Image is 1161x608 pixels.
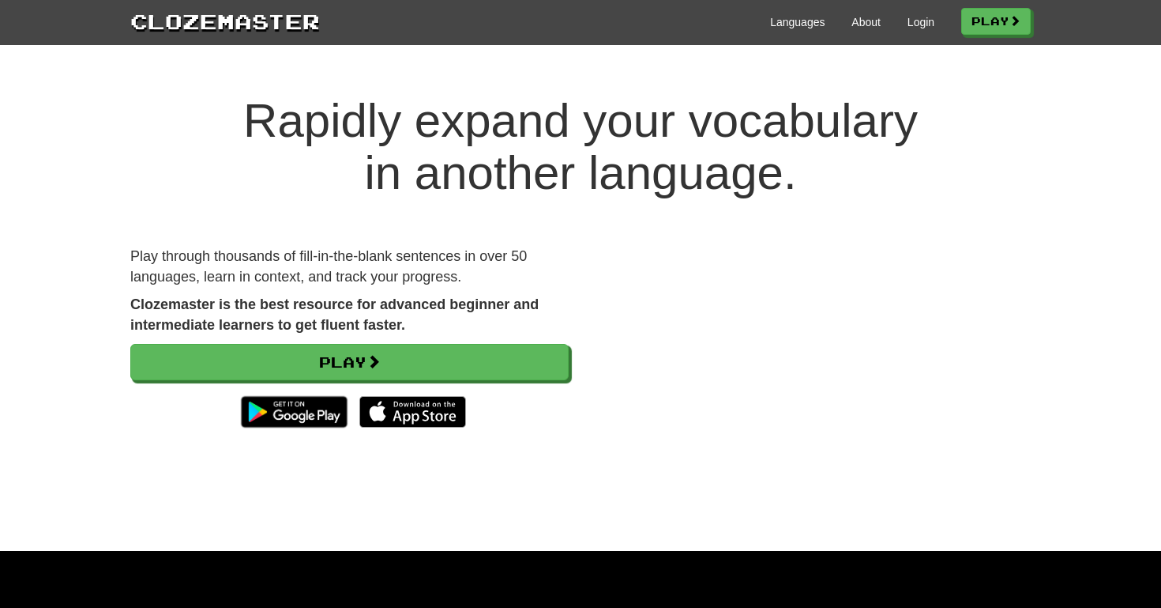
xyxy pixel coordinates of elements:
p: Play through thousands of fill-in-the-blank sentences in over 50 languages, learn in context, and... [130,247,569,287]
a: Clozemaster [130,6,320,36]
a: Play [130,344,569,380]
a: Login [907,14,934,30]
img: Get it on Google Play [233,388,355,436]
img: Download_on_the_App_Store_Badge_US-UK_135x40-25178aeef6eb6b83b96f5f2d004eda3bffbb37122de64afbaef7... [359,396,466,428]
a: Play [961,8,1031,35]
strong: Clozemaster is the best resource for advanced beginner and intermediate learners to get fluent fa... [130,296,539,333]
a: Languages [770,14,825,30]
a: About [851,14,881,30]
